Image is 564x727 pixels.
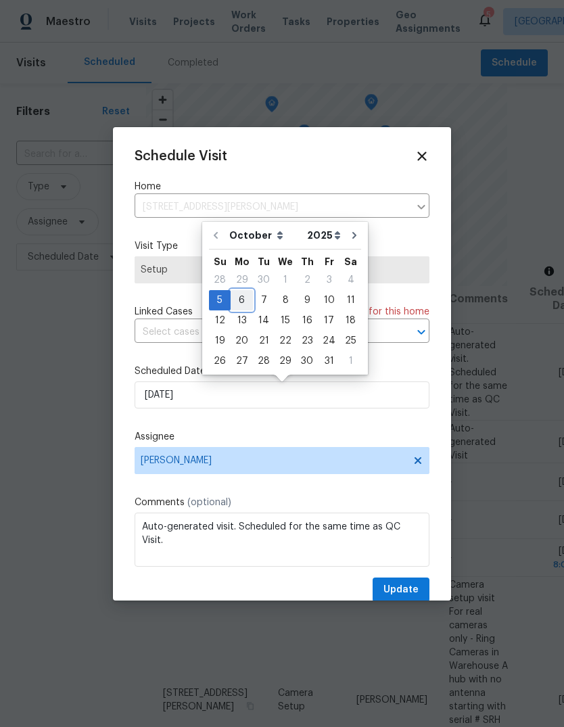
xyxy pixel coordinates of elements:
div: 7 [253,291,275,310]
div: 28 [253,352,275,371]
div: 16 [296,311,318,330]
div: Sat Nov 01 2025 [340,351,361,371]
div: Sun Oct 19 2025 [209,331,231,351]
div: 28 [209,271,231,289]
button: Open [412,323,431,342]
button: Update [373,578,429,603]
button: Go to next month [344,222,365,249]
div: 23 [296,331,318,350]
div: 4 [340,271,361,289]
div: Wed Oct 15 2025 [275,310,296,331]
div: 18 [340,311,361,330]
label: Comments [135,496,429,509]
div: 31 [318,352,340,371]
div: 12 [209,311,231,330]
input: Enter in an address [135,197,409,218]
div: Sat Oct 25 2025 [340,331,361,351]
div: Thu Oct 16 2025 [296,310,318,331]
div: 26 [209,352,231,371]
div: 2 [296,271,318,289]
div: Tue Oct 21 2025 [253,331,275,351]
div: Wed Oct 22 2025 [275,331,296,351]
abbr: Monday [235,257,250,266]
div: 11 [340,291,361,310]
div: 3 [318,271,340,289]
span: [PERSON_NAME] [141,455,406,466]
label: Visit Type [135,239,429,253]
div: 29 [275,352,296,371]
div: Wed Oct 29 2025 [275,351,296,371]
div: 10 [318,291,340,310]
div: Fri Oct 24 2025 [318,331,340,351]
div: Fri Oct 10 2025 [318,290,340,310]
div: Mon Oct 27 2025 [231,351,253,371]
div: Mon Oct 06 2025 [231,290,253,310]
input: M/D/YYYY [135,381,429,408]
span: Setup [141,263,423,277]
select: Year [304,225,344,245]
div: Tue Oct 28 2025 [253,351,275,371]
div: Tue Sep 30 2025 [253,270,275,290]
div: Sun Oct 12 2025 [209,310,231,331]
div: 6 [231,291,253,310]
div: Tue Oct 14 2025 [253,310,275,331]
div: 17 [318,311,340,330]
div: 8 [275,291,296,310]
abbr: Tuesday [258,257,270,266]
div: Sun Sep 28 2025 [209,270,231,290]
div: 22 [275,331,296,350]
abbr: Sunday [214,257,227,266]
label: Home [135,180,429,193]
div: Fri Oct 17 2025 [318,310,340,331]
abbr: Thursday [301,257,314,266]
span: Close [415,149,429,164]
input: Select cases [135,322,392,343]
div: Sat Oct 11 2025 [340,290,361,310]
div: 14 [253,311,275,330]
abbr: Saturday [344,257,357,266]
span: Linked Cases [135,305,193,319]
div: Fri Oct 31 2025 [318,351,340,371]
div: 30 [296,352,318,371]
div: Thu Oct 30 2025 [296,351,318,371]
span: Update [383,582,419,599]
div: 20 [231,331,253,350]
button: Go to previous month [206,222,226,249]
label: Scheduled Date [135,365,429,378]
div: 15 [275,311,296,330]
div: Thu Oct 23 2025 [296,331,318,351]
div: 30 [253,271,275,289]
div: Sat Oct 18 2025 [340,310,361,331]
div: Sun Oct 05 2025 [209,290,231,310]
div: Tue Oct 07 2025 [253,290,275,310]
div: 19 [209,331,231,350]
span: Schedule Visit [135,149,227,163]
div: Sat Oct 04 2025 [340,270,361,290]
div: 1 [340,352,361,371]
div: 24 [318,331,340,350]
div: 13 [231,311,253,330]
div: Wed Oct 08 2025 [275,290,296,310]
abbr: Wednesday [278,257,293,266]
div: 27 [231,352,253,371]
div: Mon Oct 20 2025 [231,331,253,351]
div: Wed Oct 01 2025 [275,270,296,290]
textarea: Auto-generated visit. Scheduled for the same time as QC Visit. [135,513,429,567]
label: Assignee [135,430,429,444]
div: 29 [231,271,253,289]
div: 1 [275,271,296,289]
abbr: Friday [325,257,334,266]
div: 21 [253,331,275,350]
div: Mon Sep 29 2025 [231,270,253,290]
div: Fri Oct 03 2025 [318,270,340,290]
span: (optional) [187,498,231,507]
div: 5 [209,291,231,310]
div: Thu Oct 09 2025 [296,290,318,310]
div: 9 [296,291,318,310]
select: Month [226,225,304,245]
div: Thu Oct 02 2025 [296,270,318,290]
div: Mon Oct 13 2025 [231,310,253,331]
div: 25 [340,331,361,350]
div: Sun Oct 26 2025 [209,351,231,371]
